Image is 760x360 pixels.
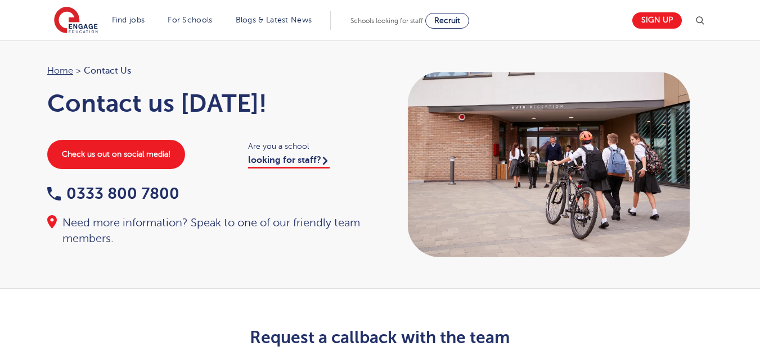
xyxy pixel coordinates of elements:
a: Home [47,66,73,76]
div: Need more information? Speak to one of our friendly team members. [47,215,369,247]
span: Contact Us [84,63,131,78]
a: Check us out on social media! [47,140,185,169]
span: Schools looking for staff [350,17,423,25]
a: looking for staff? [248,155,330,168]
a: 0333 800 7800 [47,185,179,202]
img: Engage Education [54,7,98,35]
a: Recruit [425,13,469,29]
h1: Contact us [DATE]! [47,89,369,117]
a: Blogs & Latest News [236,16,312,24]
span: Recruit [434,16,460,25]
nav: breadcrumb [47,63,369,78]
a: Sign up [632,12,682,29]
span: Are you a school [248,140,369,153]
a: For Schools [168,16,212,24]
a: Find jobs [112,16,145,24]
span: > [76,66,81,76]
h2: Request a callback with the team [104,328,656,347]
